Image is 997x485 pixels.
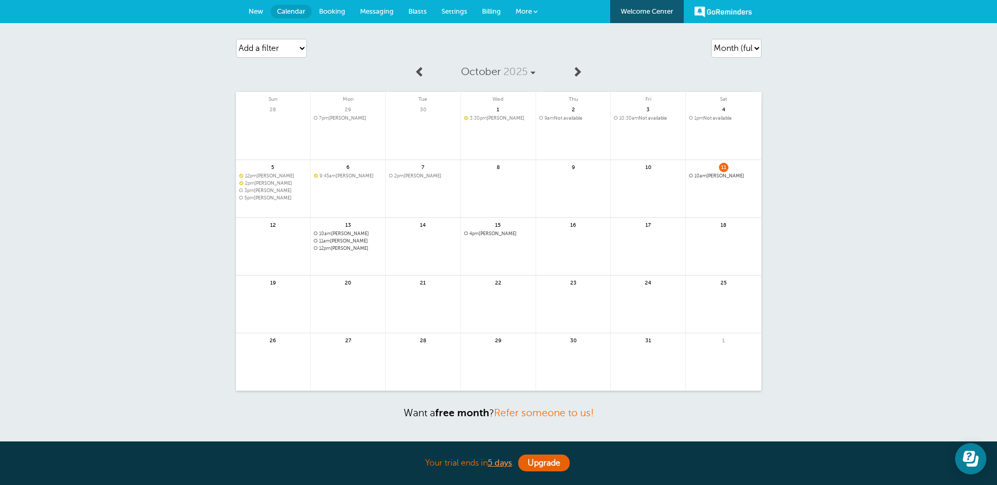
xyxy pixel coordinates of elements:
span: 15 [494,220,503,228]
span: 1 [494,105,503,113]
span: 22 [494,278,503,286]
span: 13 [343,220,353,228]
span: Carolina Smith [314,246,382,251]
span: 26 [268,336,277,344]
a: 5pm[PERSON_NAME] [239,195,307,201]
span: 12pm [245,173,256,178]
span: Angela Blazer [389,173,457,179]
a: 7pm[PERSON_NAME] [314,115,382,121]
span: Thu [536,92,611,102]
span: 19 [268,278,277,286]
a: 10am[PERSON_NAME] [314,231,382,237]
span: Zhane Barrett [689,173,758,179]
a: 9:45am[PERSON_NAME] [314,173,382,179]
span: Not available [539,115,608,121]
span: Not available [614,115,682,121]
span: 16 [569,220,578,228]
a: 11am[PERSON_NAME] [314,238,382,244]
span: 1pm [694,115,703,121]
span: 7 [418,163,428,171]
a: Refer someone to us! [494,407,594,418]
strong: free month [435,407,489,418]
span: 28 [268,105,277,113]
a: October 2025 [430,60,566,83]
a: 10am[PERSON_NAME] [689,173,758,179]
span: 29 [494,336,503,344]
span: 3:30pm [470,115,487,121]
span: Billing [482,7,501,15]
span: 2pm [245,181,254,186]
span: Rickey Jones [314,173,382,179]
a: 2pm[PERSON_NAME] [239,181,307,186]
span: 20 [343,278,353,286]
span: Booking [319,7,345,15]
a: 12pm[PERSON_NAME] [314,246,382,251]
span: Messaging [360,7,394,15]
span: Teri Hanson [314,115,382,121]
span: Confirmed. Changing the appointment date will unconfirm the appointment. [239,181,242,185]
span: 14 [418,220,428,228]
span: 5 [268,163,277,171]
span: Shuntal Bell [314,238,382,244]
span: More [516,7,532,15]
span: 30 [569,336,578,344]
span: Quanzel Dilworth [314,231,382,237]
span: Tina Gordon [239,195,307,201]
a: 3:30pm[PERSON_NAME] [464,115,532,121]
span: 29 [343,105,353,113]
span: 9 [569,163,578,171]
span: 2025 [503,66,528,78]
span: 10am [319,231,331,236]
span: 10 [643,163,653,171]
a: 2pm[PERSON_NAME] [389,173,457,179]
span: 18 [719,220,728,228]
span: Confirmed. Changing the appointment date will unconfirm the appointment. [239,173,242,177]
span: 25 [719,278,728,286]
span: 12 [268,220,277,228]
a: 10:30amNot available [614,115,682,121]
span: 23 [569,278,578,286]
span: 27 [343,336,353,344]
span: 21 [418,278,428,286]
span: Calendar [277,7,305,15]
span: 11 [719,163,728,171]
span: Blasts [408,7,427,15]
span: 3 [643,105,653,113]
p: Want a ? [236,407,762,419]
span: Sat [686,92,761,102]
span: 7pm [319,115,328,121]
a: 9amNot available [539,115,608,121]
span: Wed [461,92,536,102]
span: 6 [343,163,353,171]
span: Not available [689,115,758,121]
a: Upgrade [518,455,570,471]
span: Confirmed. Changing the appointment date will unconfirm the appointment. [464,115,467,120]
span: Amy Nicely [239,188,307,194]
span: 17 [643,220,653,228]
span: 28 [418,336,428,344]
a: 1pmNot available [689,115,758,121]
span: Tue [386,92,460,102]
a: 12pm[PERSON_NAME] [239,173,307,179]
a: 4pm[PERSON_NAME] [464,231,532,237]
span: 9:45am [320,173,336,178]
a: 3pm[PERSON_NAME] [239,188,307,194]
span: 11am [319,238,330,244]
span: New [249,7,263,15]
a: 5 days [488,458,512,468]
span: 30 [418,105,428,113]
span: Courtney Konicki [239,181,307,186]
span: Giovanna Jones [464,115,532,121]
span: 4 [719,105,728,113]
span: Mon [311,92,385,102]
span: 5pm [244,195,254,201]
span: Fri [611,92,685,102]
span: 12pm [319,246,331,251]
span: 2 [569,105,578,113]
span: Sun [236,92,311,102]
a: Calendar [271,5,312,18]
div: Your trial ends in . [236,452,762,475]
span: Blakney Jimerson [464,231,532,237]
span: 31 [643,336,653,344]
